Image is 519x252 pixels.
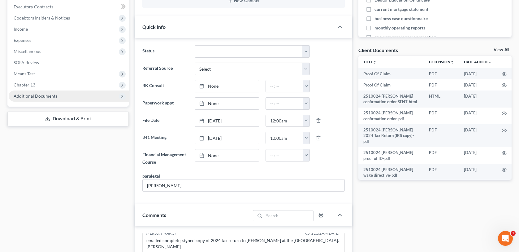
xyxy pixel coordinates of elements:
[429,60,454,64] a: Extensionunfold_more
[14,26,28,32] span: Income
[9,1,129,12] a: Executory Contracts
[142,173,160,179] div: paralegal
[146,230,176,236] div: [PERSON_NAME]
[139,149,191,168] label: Financial Management Course
[195,132,259,144] a: [DATE]
[195,98,259,109] a: None
[459,79,497,91] td: [DATE]
[358,91,424,108] td: 2510024 [PERSON_NAME] confirmation order SENT-html
[139,80,191,92] label: BK Consult
[142,24,166,30] span: Quick Info
[9,57,129,68] a: SOFA Review
[358,79,424,91] td: Proof Of Claim
[139,97,191,110] label: Paperwork appt
[459,147,497,164] td: [DATE]
[7,112,129,126] a: Download & Print
[266,149,303,161] input: -- : --
[14,71,35,76] span: Means Test
[266,115,303,127] input: -- : --
[511,231,516,236] span: 1
[14,82,35,87] span: Chapter 13
[14,38,31,43] span: Expenses
[424,124,459,147] td: PDF
[139,115,191,127] label: File Date
[195,115,259,127] a: [DATE]
[424,68,459,79] td: PDF
[14,49,41,54] span: Miscellaneous
[139,132,191,144] label: 341 Meeting
[374,6,428,12] span: current mortgage statement
[374,34,436,40] span: business case income projection
[424,91,459,108] td: HTML
[311,230,340,236] span: 11:52AM[DATE]
[139,63,191,75] label: Referral Source
[14,15,70,20] span: Codebtors Insiders & Notices
[14,60,39,65] span: SOFA Review
[424,164,459,181] td: PDF
[464,60,492,64] a: Date Added expand_more
[358,147,424,164] td: 2510024 [PERSON_NAME] proof of ID-pdf
[494,48,509,52] a: View All
[139,45,191,58] label: Status
[195,80,259,92] a: None
[363,60,377,64] a: Titleunfold_more
[143,179,344,191] input: --
[266,132,303,144] input: -- : --
[142,212,166,218] span: Comments
[373,60,377,64] i: unfold_more
[459,91,497,108] td: [DATE]
[374,15,428,22] span: business case questionnaire
[358,47,398,53] div: Client Documents
[266,98,303,109] input: -- : --
[146,237,340,250] div: emailed complete, signed copy of 2024 tax return to [PERSON_NAME] at the [GEOGRAPHIC_DATA]. [PERS...
[450,60,454,64] i: unfold_more
[374,25,425,31] span: monthly operating reports
[358,124,424,147] td: 2510024 [PERSON_NAME] 2024 Tax Return (IRS copy)-pdf
[358,164,424,181] td: 2510024 [PERSON_NAME] wage directive-pdf
[358,68,424,79] td: Proof Of Claim
[264,210,313,221] input: Search...
[488,60,492,64] i: expand_more
[498,231,513,246] iframe: Intercom live chat
[14,4,53,9] span: Executory Contracts
[195,149,259,161] a: None
[459,124,497,147] td: [DATE]
[459,164,497,181] td: [DATE]
[266,80,303,92] input: -- : --
[424,79,459,91] td: PDF
[459,108,497,125] td: [DATE]
[358,108,424,125] td: 2510024 [PERSON_NAME] confirmation order-pdf
[459,68,497,79] td: [DATE]
[14,93,57,99] span: Additional Documents
[424,108,459,125] td: PDF
[424,147,459,164] td: PDF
